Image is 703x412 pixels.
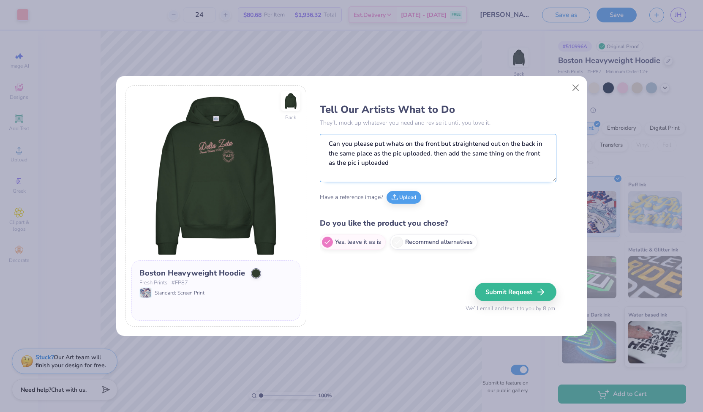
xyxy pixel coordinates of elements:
h3: Tell Our Artists What to Do [320,103,556,116]
label: Recommend alternatives [390,235,477,250]
img: Standard: Screen Print [140,288,151,297]
span: Standard: Screen Print [155,289,204,297]
button: Submit Request [475,283,556,301]
button: Close [567,79,583,95]
span: Fresh Prints [139,279,167,287]
span: Have a reference image? [320,193,383,202]
h4: Do you like the product you chose? [320,217,556,229]
span: # FP87 [172,279,188,287]
textarea: Can you please put whats on the front but straightened out on the back in the same place as the p... [320,134,556,182]
div: Boston Heavyweight Hoodie [139,267,245,279]
span: We’ll email and text it to you by 8 pm. [466,305,556,313]
img: Back [282,93,299,109]
label: Yes, leave it as is [320,235,386,250]
p: They’ll mock up whatever you need and revise it until you love it. [320,118,556,127]
button: Upload [387,191,421,204]
div: Back [285,114,296,121]
img: Front [131,91,300,260]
